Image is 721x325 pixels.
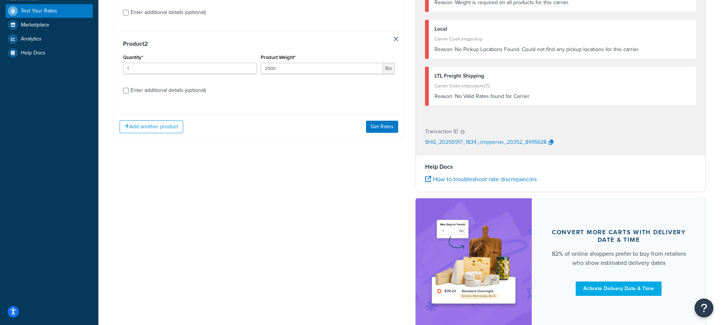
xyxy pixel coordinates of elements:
[434,92,453,100] span: Reason:
[383,63,395,74] span: lbs
[123,54,143,60] label: Quantity*
[427,210,520,315] img: feature-image-ddt-36eae7f7280da8017bfb280eaccd9c446f90b1fe08728e4019434db127062ab4.png
[425,175,537,183] a: How to troubleshoot rate discrepancies
[261,63,383,74] input: 0.00
[366,121,398,133] button: Get Rates
[550,249,688,267] div: 82% of online shoppers prefer to buy from retailers who show estimated delivery dates
[21,8,57,14] span: Test Your Rates
[425,126,458,137] p: Transaction ID
[550,229,688,244] div: Convert more carts with delivery date & time
[434,71,691,81] div: LTL Freight Shipping
[394,37,398,41] a: Remove Item
[21,36,42,42] span: Analytics
[434,91,691,102] div: No Valid Rates found for Carrier
[425,137,547,148] p: SHQ_20250917_1834_shipperws_20352_8495628
[123,40,395,48] h3: Product 2
[434,81,691,91] div: Carrier Code: shqcustomLTL
[123,88,129,93] input: Enter additional details (optional)
[434,34,691,44] div: Carrier Code: shqpickup
[261,54,296,60] label: Product Weight*
[123,10,129,16] input: Enter additional details (optional)
[131,7,206,18] div: Enter additional details (optional)
[21,22,49,28] span: Marketplace
[6,46,93,60] a: Help Docs
[434,45,453,53] span: Reason:
[120,120,183,133] button: Add another product
[21,50,45,56] span: Help Docs
[6,32,93,46] a: Analytics
[434,24,691,34] div: Local
[576,281,662,296] a: Activate Delivery Date & Time
[425,162,697,171] h4: Help Docs
[123,63,257,74] input: 0.0
[131,85,206,96] div: Enter additional details (optional)
[6,4,93,18] a: Test Your Rates
[434,44,691,55] div: No Pickup Locations Found. Could not find any pickup locations for this carrier.
[6,18,93,32] a: Marketplace
[695,299,713,317] button: Open Resource Center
